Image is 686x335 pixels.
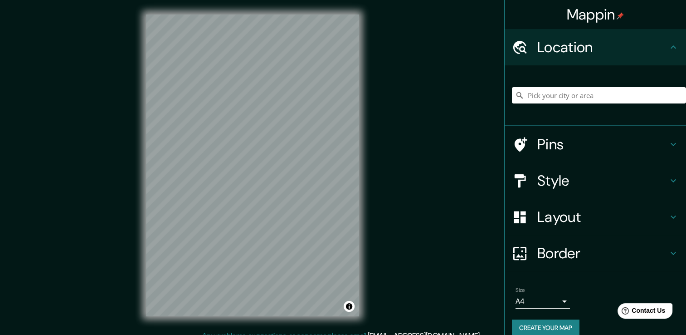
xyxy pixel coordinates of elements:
[344,301,355,312] button: Toggle attribution
[537,244,668,262] h4: Border
[505,235,686,271] div: Border
[505,163,686,199] div: Style
[537,38,668,56] h4: Location
[516,286,525,294] label: Size
[505,126,686,163] div: Pins
[512,87,686,103] input: Pick your city or area
[505,29,686,65] div: Location
[516,294,570,309] div: A4
[567,5,624,24] h4: Mappin
[617,12,624,20] img: pin-icon.png
[605,300,676,325] iframe: Help widget launcher
[505,199,686,235] div: Layout
[537,135,668,153] h4: Pins
[537,172,668,190] h4: Style
[537,208,668,226] h4: Layout
[146,15,359,316] canvas: Map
